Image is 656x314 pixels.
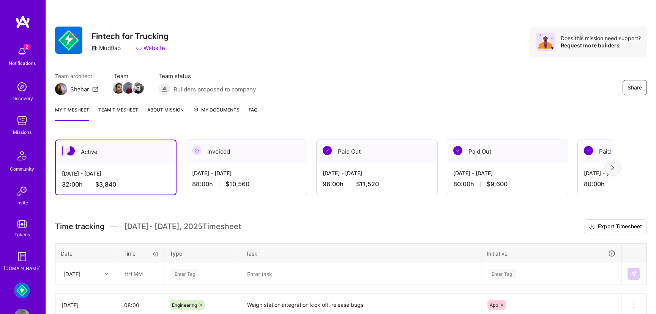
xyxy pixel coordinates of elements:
div: [DATE] - [DATE] [192,169,301,177]
div: Does this mission need support? [561,35,641,42]
div: Initiative [487,249,616,258]
i: icon Mail [92,86,98,92]
img: Mudflap: Fintech for Trucking [14,283,30,298]
div: Discovery [11,94,33,102]
img: Team Member Avatar [132,82,144,94]
button: Share [623,80,647,95]
a: FAQ [249,106,257,121]
div: [DATE] - [DATE] [62,170,170,177]
img: Submit [631,271,637,277]
img: tokens [17,220,27,228]
button: Export Timesheet [584,219,647,234]
div: Active [56,140,176,163]
div: Enter Tag [488,268,516,279]
div: Paid Out [317,140,437,163]
a: Team Member Avatar [114,82,123,94]
img: right [611,165,614,170]
img: teamwork [14,113,30,128]
span: Team status [158,72,256,80]
img: Invite [14,184,30,199]
div: Enter Tag [171,268,199,279]
img: discovery [14,79,30,94]
a: My Documents [193,106,240,121]
span: Builders proposed to company [173,85,256,93]
a: Team Member Avatar [133,82,143,94]
img: Company Logo [55,27,82,54]
a: Mudflap: Fintech for Trucking [13,283,32,298]
span: 2 [24,44,30,50]
th: Task [240,243,481,263]
th: Date [55,243,118,263]
img: Community [13,147,31,165]
img: logo [15,15,30,29]
img: Team Member Avatar [113,82,124,94]
img: Invoiced [192,146,201,155]
div: 88:00 h [192,180,301,188]
div: [DATE] - [DATE] [323,169,431,177]
span: $9,600 [487,180,508,188]
span: [DATE] - [DATE] , 2025 Timesheet [124,222,241,231]
div: [DATE] [63,270,80,278]
a: Website [136,44,165,52]
a: My timesheet [55,106,89,121]
div: Mudflap [91,44,121,52]
div: Time [123,250,159,257]
div: Tokens [14,231,30,239]
span: App [490,302,498,308]
a: About Mission [147,106,184,121]
img: Team Member Avatar [123,82,134,94]
div: Invoiced [186,140,307,163]
div: Notifications [9,59,36,67]
span: Share [628,84,642,91]
div: Community [10,165,34,173]
div: Missions [13,128,32,136]
div: Paid Out [447,140,568,163]
div: [DOMAIN_NAME] [4,264,41,272]
a: Team Member Avatar [123,82,133,94]
h3: Fintech for Trucking [91,31,169,41]
div: Request more builders [561,42,641,49]
img: guide book [14,249,30,264]
img: Paid Out [323,146,332,155]
a: Team timesheet [98,106,138,121]
span: $3,840 [95,181,116,188]
img: Builders proposed to company [158,83,170,95]
img: Avatar [536,33,555,51]
div: 96:00 h [323,180,431,188]
span: Team [114,72,143,80]
div: Shahar [70,85,89,93]
span: Time tracking [55,222,104,231]
span: Team architect [55,72,98,80]
div: [DATE] [61,301,112,309]
div: [DATE] - [DATE] [453,169,562,177]
span: $11,520 [356,180,379,188]
img: bell [14,44,30,59]
div: 80:00 h [453,180,562,188]
i: icon Download [589,223,595,231]
span: My Documents [193,106,240,114]
img: Team Architect [55,83,67,95]
span: Engineering [172,302,197,308]
div: Invite [16,199,28,207]
input: HH:MM [118,264,164,284]
i: icon CompanyGray [91,45,98,51]
img: Paid Out [453,146,462,155]
div: 32:00 h [62,181,170,188]
img: Active [66,146,75,155]
img: Paid Out [584,146,593,155]
i: icon Chevron [105,272,109,276]
th: Type [164,243,240,263]
span: $10,560 [225,180,249,188]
